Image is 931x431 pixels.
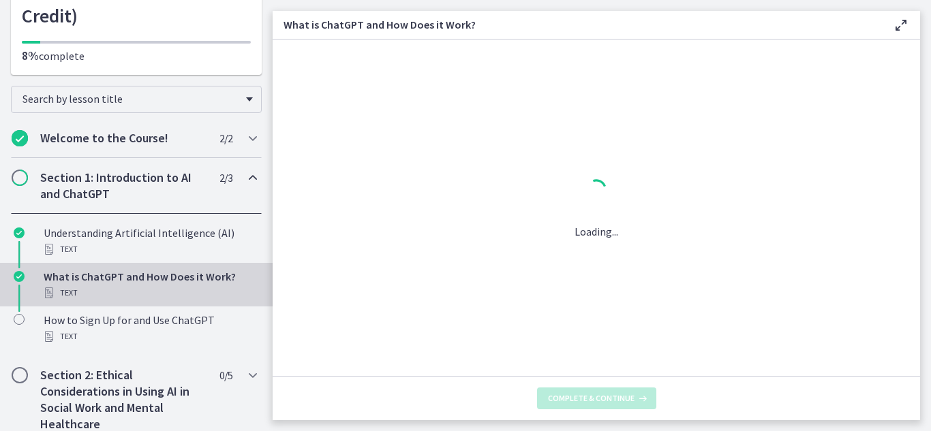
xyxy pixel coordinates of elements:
[537,387,656,409] button: Complete & continue
[14,227,25,238] i: Completed
[44,225,256,257] div: Understanding Artificial Intelligence (AI)
[11,86,262,113] div: Search by lesson title
[44,285,256,301] div: Text
[44,241,256,257] div: Text
[219,130,232,146] span: 2 / 2
[575,176,618,207] div: 1
[44,312,256,345] div: How to Sign Up for and Use ChatGPT
[284,16,871,33] h3: What is ChatGPT and How Does it Work?
[575,223,618,240] p: Loading...
[44,328,256,345] div: Text
[40,130,207,146] h2: Welcome to the Course!
[44,268,256,301] div: What is ChatGPT and How Does it Work?
[548,393,635,404] span: Complete & continue
[22,48,39,63] span: 8%
[219,170,232,186] span: 2 / 3
[22,48,251,64] p: complete
[14,271,25,282] i: Completed
[40,170,207,202] h2: Section 1: Introduction to AI and ChatGPT
[12,130,28,146] i: Completed
[22,92,239,106] span: Search by lesson title
[219,367,232,383] span: 0 / 5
